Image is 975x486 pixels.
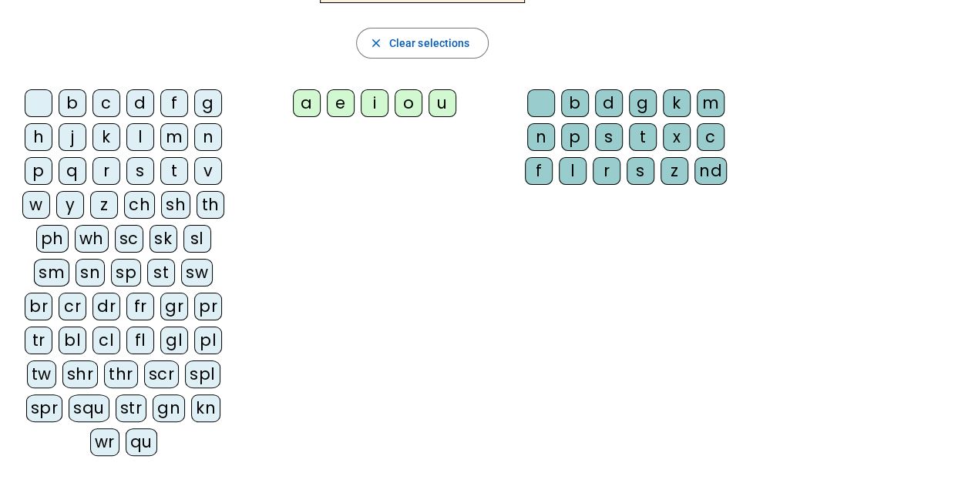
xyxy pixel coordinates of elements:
div: s [627,157,654,185]
div: sm [34,259,69,287]
div: b [561,89,589,117]
div: pr [194,293,222,320]
div: st [147,259,175,287]
div: p [25,157,52,185]
div: nd [694,157,727,185]
div: n [194,123,222,151]
div: ph [36,225,69,253]
div: f [160,89,188,117]
div: k [663,89,691,117]
span: Clear selections [389,34,470,52]
div: spr [26,394,63,422]
div: bl [59,327,86,354]
div: h [25,123,52,151]
div: c [697,123,725,151]
div: sp [111,259,141,287]
div: i [361,89,388,117]
div: th [197,191,224,219]
div: n [527,123,555,151]
div: m [160,123,188,151]
div: x [663,123,691,151]
div: a [293,89,321,117]
div: qu [126,428,157,456]
div: dr [92,293,120,320]
div: fr [126,293,154,320]
div: kn [191,394,220,422]
div: sh [161,191,190,219]
div: str [116,394,147,422]
div: p [561,123,589,151]
div: sc [115,225,143,253]
div: t [629,123,657,151]
div: c [92,89,120,117]
div: z [90,191,118,219]
div: gr [160,293,188,320]
div: br [25,293,52,320]
div: fl [126,327,154,354]
div: sk [150,225,177,253]
div: spl [185,360,220,388]
div: o [395,89,422,117]
div: w [22,191,50,219]
div: wr [90,428,119,456]
div: k [92,123,120,151]
div: sw [181,259,213,287]
div: y [56,191,84,219]
div: scr [144,360,180,388]
div: d [595,89,623,117]
div: m [697,89,725,117]
div: shr [62,360,99,388]
div: s [126,157,154,185]
div: t [160,157,188,185]
div: e [327,89,355,117]
div: thr [104,360,138,388]
button: Clear selections [356,28,489,59]
div: gn [153,394,185,422]
div: d [126,89,154,117]
div: s [595,123,623,151]
div: g [629,89,657,117]
div: tw [27,360,56,388]
div: l [126,123,154,151]
div: f [525,157,553,185]
div: ch [124,191,155,219]
div: u [429,89,456,117]
div: wh [75,225,109,253]
div: r [593,157,620,185]
div: sl [183,225,211,253]
div: q [59,157,86,185]
div: tr [25,327,52,354]
div: squ [69,394,109,422]
div: l [559,157,587,185]
div: cr [59,293,86,320]
div: b [59,89,86,117]
div: v [194,157,222,185]
div: j [59,123,86,151]
mat-icon: close [369,36,383,50]
div: gl [160,327,188,354]
div: sn [76,259,105,287]
div: z [661,157,688,185]
div: r [92,157,120,185]
div: g [194,89,222,117]
div: pl [194,327,222,354]
div: cl [92,327,120,354]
